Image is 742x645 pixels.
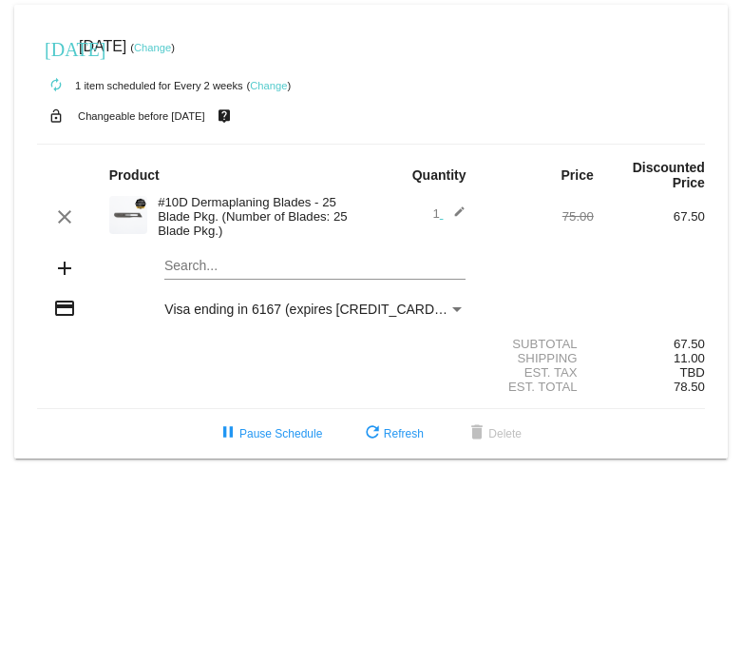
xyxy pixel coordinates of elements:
[633,160,705,190] strong: Discounted Price
[412,167,466,183] strong: Quantity
[594,209,705,224] div: 67.50
[674,351,705,365] span: 11.00
[247,80,292,91] small: ( )
[53,257,76,280] mat-icon: add
[483,380,594,394] div: Est. Total
[45,36,67,59] mat-icon: [DATE]
[164,302,483,317] span: Visa ending in 6167 (expires [CREDIT_CARD_DATA])
[466,422,488,445] mat-icon: delete
[45,74,67,97] mat-icon: autorenew
[594,337,705,351] div: 67.50
[483,365,594,380] div: Est. Tax
[109,167,160,183] strong: Product
[680,365,705,380] span: TBD
[443,205,466,228] mat-icon: edit
[78,110,205,122] small: Changeable before [DATE]
[450,417,537,451] button: Delete
[213,104,236,128] mat-icon: live_help
[130,42,175,53] small: ( )
[164,259,466,274] input: Search...
[674,380,705,394] span: 78.50
[250,80,287,91] a: Change
[561,167,594,183] strong: Price
[53,205,76,228] mat-icon: clear
[164,302,466,317] mat-select: Payment Method
[53,297,76,320] mat-icon: credit_card
[134,42,171,53] a: Change
[361,422,384,445] mat-icon: refresh
[109,196,147,234] img: dermaplanepro-10d-dermaplaning-blade-close-up.png
[37,80,243,91] small: 1 item scheduled for Every 2 weeks
[346,417,439,451] button: Refresh
[217,422,239,445] mat-icon: pause
[217,427,322,440] span: Pause Schedule
[466,427,522,440] span: Delete
[201,417,337,451] button: Pause Schedule
[148,195,371,238] div: #10D Dermaplaning Blades - 25 Blade Pkg. (Number of Blades: 25 Blade Pkg.)
[432,206,466,221] span: 1
[361,427,424,440] span: Refresh
[483,209,594,224] div: 75.00
[45,104,67,128] mat-icon: lock_open
[483,351,594,365] div: Shipping
[483,337,594,351] div: Subtotal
